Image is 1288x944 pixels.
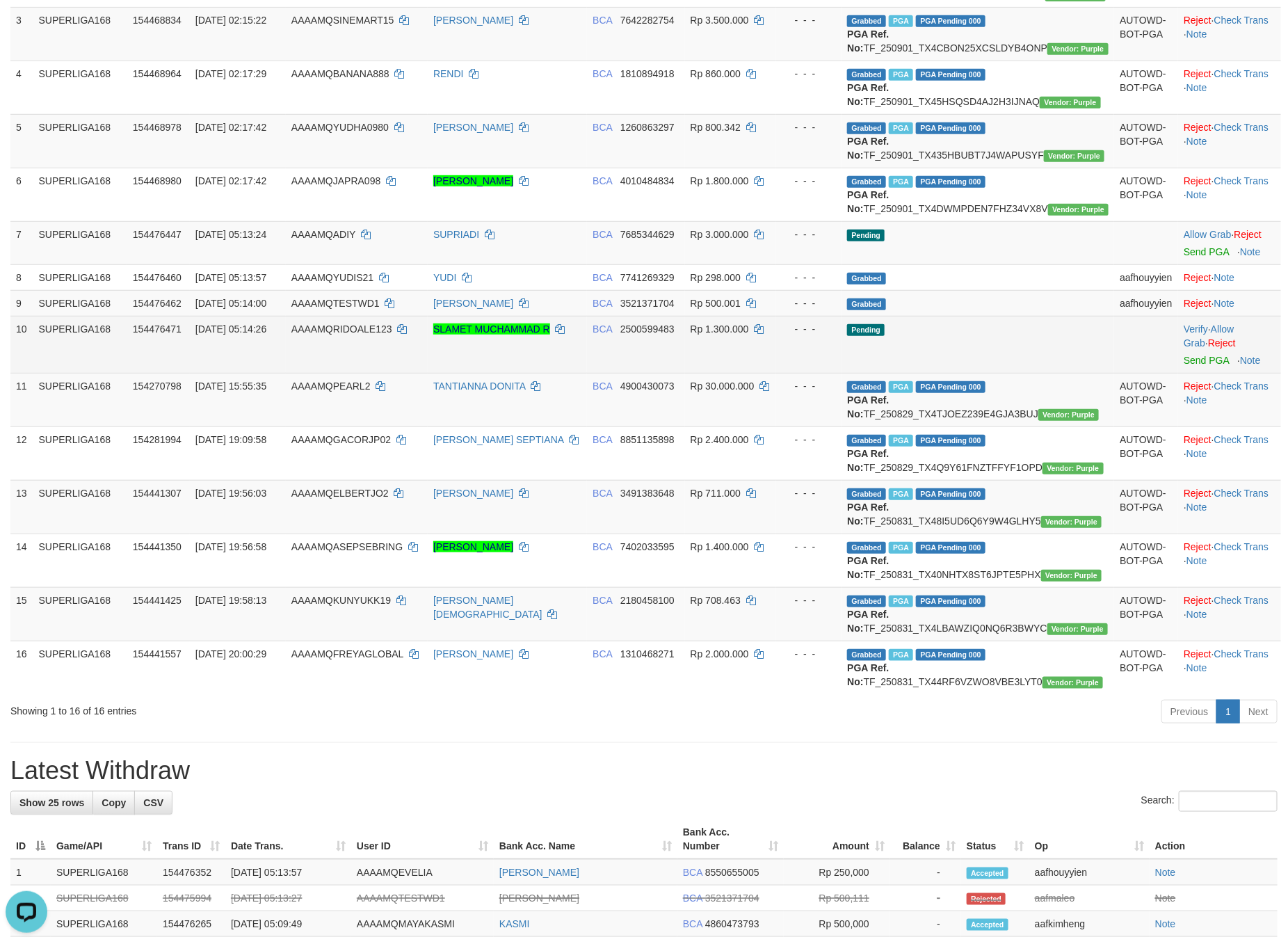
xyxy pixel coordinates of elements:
td: AUTOWD-BOT-PGA [1114,426,1178,480]
span: AAAAMQYUDIS21 [291,272,373,283]
td: AUTOWD-BOT-PGA [1114,641,1178,694]
span: AAAAMQYUDHA0980 [291,122,389,133]
span: Rp 3.500.000 [691,15,749,26]
span: Marked by aafsoycanthlai [889,542,913,554]
span: Vendor URL: https://trx4.1velocity.biz [1038,409,1099,421]
span: Vendor URL: https://trx4.1velocity.biz [1047,43,1108,55]
span: [DATE] 05:14:26 [195,323,266,335]
span: 154468978 [133,122,182,133]
a: Note [1186,29,1207,40]
a: [PERSON_NAME][DEMOGRAPHIC_DATA] [433,595,542,620]
b: PGA Ref. No: [847,189,889,214]
b: PGA Ref. No: [847,136,889,161]
div: - - - [782,486,836,500]
span: Rp 1.400.000 [691,541,749,552]
span: [DATE] 20:00:29 [195,648,266,659]
span: 154468980 [133,175,182,186]
span: BCA [593,648,612,659]
span: Copy 2180458100 to clipboard [620,595,675,606]
span: AAAAMQASEPSEBRING [291,541,403,552]
span: 154281994 [133,434,182,445]
td: · · [1178,426,1281,480]
span: PGA Pending [916,435,985,447]
td: SUPERLIGA168 [33,426,127,480]
span: Grabbed [847,488,886,500]
span: Copy 7741269329 to clipboard [620,272,675,283]
a: Allow Grab [1184,229,1231,240]
div: - - - [782,647,836,661]
span: Vendor URL: https://trx4.1velocity.biz [1048,204,1109,216]
a: [PERSON_NAME] [433,122,513,133]
a: Note [1186,662,1207,673]
span: Grabbed [847,122,886,134]
span: Grabbed [847,69,886,81]
span: 154468964 [133,68,182,79]
span: BCA [593,122,612,133]
a: Note [1186,82,1207,93]
td: · · [1178,114,1281,168]
span: 154476462 [133,298,182,309]
td: 7 [10,221,33,264]
span: AAAAMQSINEMART15 [291,15,394,26]
td: SUPERLIGA168 [33,534,127,587]
td: · [1178,290,1281,316]
span: Grabbed [847,435,886,447]
a: Check Trans [1214,541,1269,552]
span: Marked by aafnonsreyleab [889,435,913,447]
td: TF_250829_TX4Q9Y61FNZTFFYF1OPD [842,426,1114,480]
th: Op: activate to sort column ascending [1029,819,1150,859]
span: Copy 4010484834 to clipboard [620,175,675,186]
span: Copy 1810894918 to clipboard [620,68,675,79]
span: Rp 1.300.000 [691,323,749,335]
a: Note [1186,448,1207,459]
span: Vendor URL: https://trx4.1velocity.biz [1043,463,1103,474]
span: [DATE] 05:13:24 [195,229,266,240]
td: · · [1178,61,1281,114]
span: BCA [593,15,612,26]
span: [DATE] 15:55:35 [195,381,266,392]
button: Open LiveChat chat widget [6,6,47,47]
th: Bank Acc. Name: activate to sort column ascending [494,819,677,859]
td: TF_250901_TX45HSQSD4AJ2H3IJNAQ [842,61,1114,114]
td: · · [1178,534,1281,587]
span: Copy [102,797,126,808]
td: 15 [10,587,33,641]
span: AAAAMQPEARL2 [291,381,371,392]
td: · [1178,264,1281,290]
span: AAAAMQRIDOALE123 [291,323,392,335]
a: Allow Grab [1184,323,1234,349]
a: Note [1186,189,1207,200]
span: AAAAMQELBERTJO2 [291,488,389,499]
td: TF_250831_TX4LBAWZIQ0NQ6R3BWYC [842,587,1114,641]
span: BCA [593,595,612,606]
span: Copy 2500599483 to clipboard [620,323,675,335]
a: Reject [1184,15,1211,26]
span: 154441350 [133,541,182,552]
span: [DATE] 19:56:03 [195,488,266,499]
span: 154441425 [133,595,182,606]
td: SUPERLIGA168 [33,7,127,61]
td: aafhouyyien [1114,290,1178,316]
span: BCA [593,541,612,552]
td: TF_250829_TX4TJOEZ239E4GJA3BUJ [842,373,1114,426]
span: Pending [847,324,885,336]
span: Pending [847,230,885,241]
th: User ID: activate to sort column ascending [351,819,494,859]
span: AAAAMQJAPRA098 [291,175,380,186]
a: Note [1214,272,1235,283]
span: CSV [143,797,163,808]
span: Copy 1310468271 to clipboard [620,648,675,659]
a: [PERSON_NAME] [433,648,513,659]
a: Reject [1184,298,1211,309]
td: · · [1178,168,1281,221]
a: [PERSON_NAME] [433,15,513,26]
a: [PERSON_NAME] [433,175,513,186]
span: 154476447 [133,229,182,240]
a: Check Trans [1214,595,1269,606]
span: 154468834 [133,15,182,26]
span: Grabbed [847,273,886,285]
span: Grabbed [847,381,886,393]
a: SLAMET MUCHAMMAD R [433,323,550,335]
span: [DATE] 05:14:00 [195,298,266,309]
span: AAAAMQADIY [291,229,355,240]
